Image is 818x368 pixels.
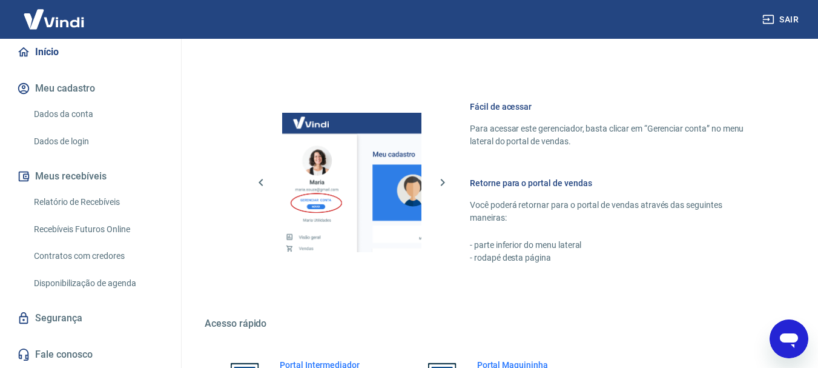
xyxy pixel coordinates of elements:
[15,305,167,332] a: Segurança
[470,101,760,113] h6: Fácil de acessar
[29,129,167,154] a: Dados de login
[29,244,167,269] a: Contratos com credores
[15,341,167,368] a: Fale conosco
[15,39,167,65] a: Início
[15,163,167,190] button: Meus recebíveis
[760,8,803,31] button: Sair
[470,122,760,148] p: Para acessar este gerenciador, basta clicar em “Gerenciar conta” no menu lateral do portal de ven...
[470,252,760,264] p: - rodapé desta página
[29,217,167,242] a: Recebíveis Futuros Online
[770,319,808,358] iframe: Botão para abrir a janela de mensagens
[29,271,167,296] a: Disponibilização de agenda
[470,199,760,224] p: Você poderá retornar para o portal de vendas através das seguintes maneiras:
[282,113,421,252] img: Imagem da dashboard mostrando o botão de gerenciar conta na sidebar no lado esquerdo
[470,177,760,189] h6: Retorne para o portal de vendas
[15,1,93,38] img: Vindi
[15,75,167,102] button: Meu cadastro
[29,190,167,215] a: Relatório de Recebíveis
[29,102,167,127] a: Dados da conta
[470,239,760,252] p: - parte inferior do menu lateral
[205,318,789,330] h5: Acesso rápido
